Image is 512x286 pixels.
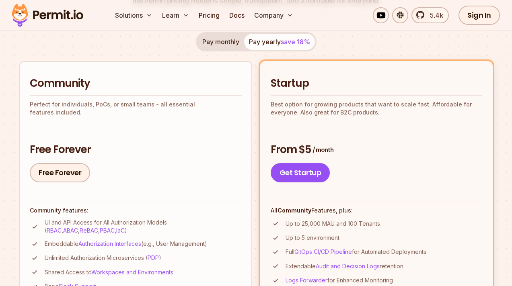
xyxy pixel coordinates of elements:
[30,100,242,116] p: Perfect for individuals, PoCs, or small teams - all essential features included.
[286,277,327,284] a: Logs Forwarder
[286,248,426,256] p: Full for Automated Deployments
[271,143,483,157] h3: From $5
[45,240,207,248] p: Embeddable (e.g., User Management)
[226,7,248,23] a: Docs
[271,163,330,182] a: Get Startup
[80,227,98,234] a: ReBAC
[251,7,296,23] button: Company
[286,220,380,228] p: Up to 25,000 MAU and 100 Tenants
[30,143,242,157] h3: Free Forever
[8,2,87,29] img: Permit logo
[100,227,115,234] a: PBAC
[78,240,141,247] a: Authorization Interfaces
[30,76,242,91] h2: Community
[271,206,483,214] h4: All Features, plus:
[159,7,192,23] button: Learn
[286,262,403,270] p: Extendable retention
[459,6,500,25] a: Sign In
[112,7,156,23] button: Solutions
[45,268,173,276] p: Shared Access to
[197,34,244,50] button: Pay monthly
[45,254,161,262] p: Unlimited Authorization Microservices ( )
[316,263,380,270] a: Audit and Decision Logs
[411,7,449,23] a: 5.4k
[30,163,90,182] a: Free Forever
[91,269,173,276] a: Workspaces and Environments
[278,207,311,214] strong: Community
[286,234,339,242] p: Up to 5 environment
[148,254,159,261] a: PDP
[116,227,125,234] a: IaC
[195,7,223,23] a: Pricing
[286,276,393,284] p: for Enhanced Monitoring
[30,206,242,214] h4: Community features:
[294,248,352,255] a: GitOps CI/CD Pipeline
[271,100,483,116] p: Best option for growing products that want to scale fast. Affordable for everyone. Also great for...
[63,227,78,234] a: ABAC
[45,219,242,235] p: UI and API Access for All Authorization Models ( , , , , )
[313,146,333,154] span: / month
[271,76,483,91] h2: Startup
[47,227,62,234] a: RBAC
[425,10,443,20] span: 5.4k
